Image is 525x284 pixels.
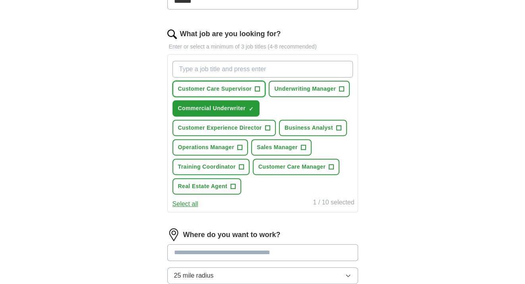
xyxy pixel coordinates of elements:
[180,29,281,39] label: What job are you looking for?
[174,271,214,280] span: 25 mile radius
[172,100,260,117] button: Commercial Underwriter✓
[274,85,336,93] span: Underwriting Manager
[172,81,266,97] button: Customer Care Supervisor
[178,163,236,171] span: Training Coordinator
[178,104,246,113] span: Commercial Underwriter
[253,159,339,175] button: Customer Care Manager
[269,81,350,97] button: Underwriting Manager
[167,29,177,39] img: search.png
[172,139,248,156] button: Operations Manager
[251,139,312,156] button: Sales Manager
[172,61,353,78] input: Type a job title and press enter
[285,124,333,132] span: Business Analyst
[167,267,358,284] button: 25 mile radius
[178,143,234,152] span: Operations Manager
[279,120,347,136] button: Business Analyst
[178,85,252,93] span: Customer Care Supervisor
[167,43,358,51] p: Enter or select a minimum of 3 job titles (4-8 recommended)
[313,198,354,209] div: 1 / 10 selected
[172,159,250,175] button: Training Coordinator
[172,199,198,209] button: Select all
[258,163,325,171] span: Customer Care Manager
[172,120,276,136] button: Customer Experience Director
[249,106,254,112] span: ✓
[172,178,241,195] button: Real Estate Agent
[257,143,298,152] span: Sales Manager
[178,182,227,191] span: Real Estate Agent
[167,228,180,241] img: location.png
[183,230,281,240] label: Where do you want to work?
[178,124,262,132] span: Customer Experience Director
